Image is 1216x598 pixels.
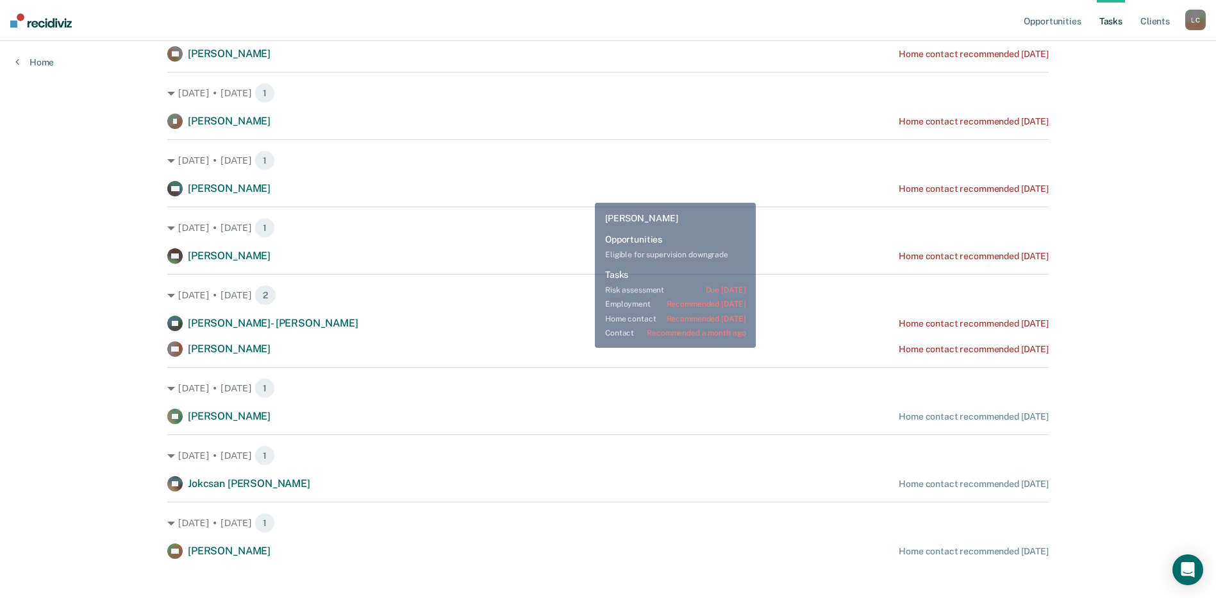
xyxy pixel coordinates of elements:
[1185,10,1206,30] div: L C
[899,479,1049,490] div: Home contact recommended [DATE]
[167,150,1049,171] div: [DATE] • [DATE] 1
[1185,10,1206,30] button: LC
[254,445,275,466] span: 1
[899,251,1049,262] div: Home contact recommended [DATE]
[188,317,358,329] span: [PERSON_NAME]- [PERSON_NAME]
[10,13,72,28] img: Recidiviz
[899,318,1049,329] div: Home contact recommended [DATE]
[167,445,1049,466] div: [DATE] • [DATE] 1
[899,344,1049,355] div: Home contact recommended [DATE]
[188,250,271,262] span: [PERSON_NAME]
[188,410,271,422] span: [PERSON_NAME]
[188,115,271,127] span: [PERSON_NAME]
[899,49,1049,60] div: Home contact recommended [DATE]
[254,150,275,171] span: 1
[188,47,271,60] span: [PERSON_NAME]
[254,513,275,533] span: 1
[254,378,275,398] span: 1
[254,83,275,103] span: 1
[254,218,275,238] span: 1
[188,182,271,194] span: [PERSON_NAME]
[188,343,271,355] span: [PERSON_NAME]
[1172,554,1203,585] div: Open Intercom Messenger
[15,56,54,68] a: Home
[899,546,1049,557] div: Home contact recommended [DATE]
[899,411,1049,422] div: Home contact recommended [DATE]
[167,513,1049,533] div: [DATE] • [DATE] 1
[899,116,1049,127] div: Home contact recommended [DATE]
[188,545,271,557] span: [PERSON_NAME]
[167,378,1049,398] div: [DATE] • [DATE] 1
[167,83,1049,103] div: [DATE] • [DATE] 1
[167,218,1049,238] div: [DATE] • [DATE] 1
[254,285,276,305] span: 2
[167,285,1049,305] div: [DATE] • [DATE] 2
[188,477,310,490] span: Jokcsan [PERSON_NAME]
[899,184,1049,194] div: Home contact recommended [DATE]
